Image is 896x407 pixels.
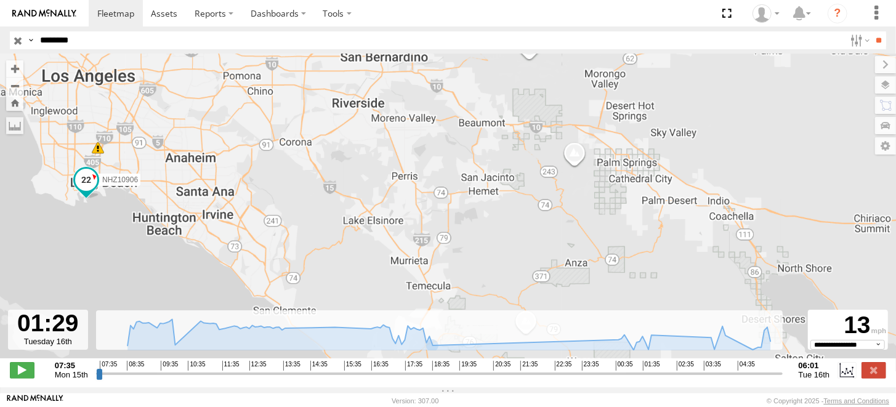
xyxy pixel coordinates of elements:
span: 18:35 [432,361,450,371]
span: 01:35 [643,361,660,371]
span: Tue 16th Sep 2025 [799,370,830,379]
span: 16:35 [371,361,389,371]
span: 17:35 [405,361,422,371]
div: Zulema McIntosch [748,4,784,23]
span: 22:35 [555,361,572,371]
span: 13:35 [283,361,301,371]
i: ? [828,4,847,23]
span: 19:35 [459,361,477,371]
div: Version: 307.00 [392,397,438,405]
label: Close [862,362,886,378]
span: 02:35 [677,361,694,371]
label: Map Settings [875,137,896,155]
button: Zoom in [6,60,23,77]
button: Zoom Home [6,94,23,111]
label: Search Filter Options [846,31,872,49]
span: 20:35 [493,361,511,371]
label: Measure [6,117,23,134]
a: Terms and Conditions [824,397,889,405]
span: 09:35 [161,361,178,371]
span: 23:35 [582,361,599,371]
span: 11:35 [222,361,240,371]
label: Search Query [26,31,36,49]
span: 03:35 [704,361,721,371]
span: Mon 15th Sep 2025 [55,370,88,379]
img: rand-logo.svg [12,9,76,18]
span: 07:35 [100,361,117,371]
strong: 07:35 [55,361,88,370]
span: 00:35 [616,361,633,371]
span: 15:35 [344,361,361,371]
a: Visit our Website [7,395,63,407]
span: 04:35 [738,361,755,371]
strong: 06:01 [799,361,830,370]
span: NHZ10906 [102,175,138,184]
span: 08:35 [127,361,144,371]
div: © Copyright 2025 - [767,397,889,405]
button: Zoom out [6,77,23,94]
label: Play/Stop [10,362,34,378]
div: 13 [810,312,886,339]
span: 10:35 [188,361,205,371]
span: 12:35 [249,361,267,371]
span: 21:35 [520,361,538,371]
span: 14:35 [310,361,328,371]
